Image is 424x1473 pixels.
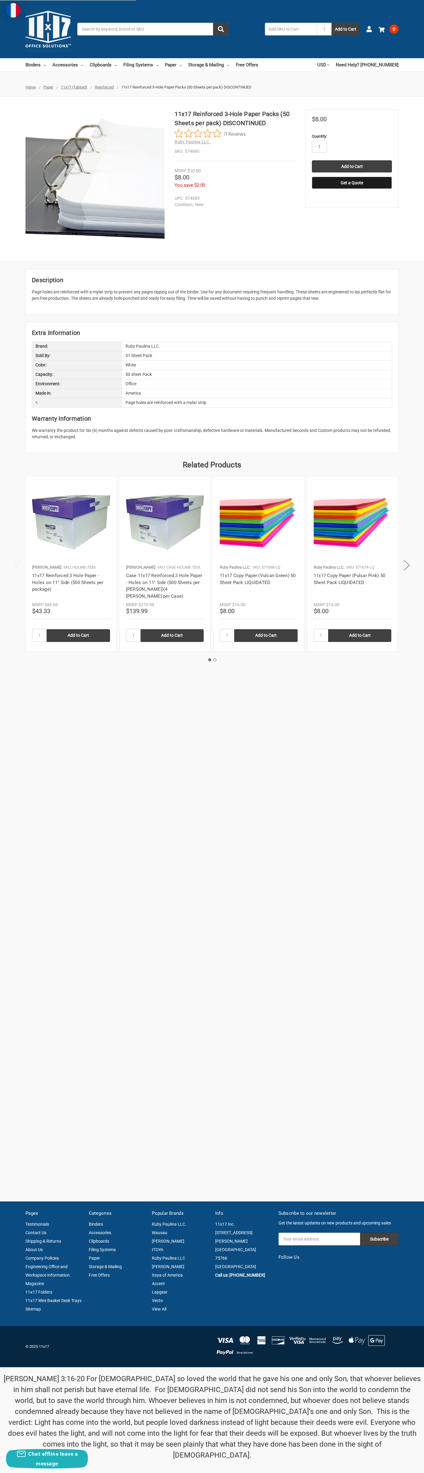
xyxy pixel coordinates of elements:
[279,1254,399,1261] h5: Follow Us
[213,658,216,661] button: 2 of 2
[45,602,58,607] span: $86.66
[265,23,317,35] input: Add SKU to Cart
[25,1247,43,1252] a: About Us
[126,483,204,561] a: Case 11x17 Reinforced 3 Hole Paper - Holes on 11'' Side (500 Sheets per package)(4 Reams per Case)
[139,602,154,607] span: $279.98
[89,1230,111,1235] a: Accessories
[122,370,392,379] div: 50 sheet Pack
[208,658,211,661] button: 1 of 2
[141,629,204,642] input: Add to Cart
[317,58,329,72] a: USD
[25,1222,49,1227] a: Testimonials
[90,58,117,72] a: Clipboards
[25,85,36,89] a: Home
[346,564,374,570] p: SKU: 571679-LQ
[25,58,46,72] a: Binders
[32,370,122,379] div: Capacity:
[336,58,399,72] a: Need Help? [PHONE_NUMBER]
[175,109,295,128] h1: 11x17 Reinforced 3-Hole Paper Packs (50 Sheets per pack) DISCONTINUED
[175,202,194,208] dt: Condition:
[152,1298,163,1303] a: Vecto
[32,573,104,592] a: 11x17 Reinforced 3 Hole Paper - Holes on 11'' Side (500 Sheets per package)
[175,195,184,202] dt: UPC:
[220,573,296,585] a: 11x17 Copy Paper (Vulcan Green) 50 Sheet Pack LIQUIDATED
[175,168,186,174] div: MSRP
[175,195,292,202] dd: 574680
[122,398,392,407] div: Page holes are reinforced with a mylar strip
[314,602,325,608] div: MSRP
[187,168,201,174] span: $10.00
[175,182,193,188] span: You save
[326,602,339,607] span: $16.00
[236,58,258,72] a: Free Offers
[152,1256,185,1261] a: Ruby Paulina LLC
[224,129,246,138] span: 0 Reviews
[122,351,392,360] div: 51 Sheet Pack
[89,1247,116,1252] a: Filing Systems
[6,1449,88,1468] button: Chat offline leave a message
[122,389,392,398] div: America
[314,564,344,570] p: Ruby Paulina LLC.
[312,133,392,139] label: Quantity:
[32,427,392,440] p: We warranty the product for Six (6) months against defects caused by poor craftsmanship, defectiv...
[32,564,61,570] p: [PERSON_NAME]
[374,1457,424,1473] iframe: Google Customer Reviews
[32,602,44,608] div: MSRP
[63,564,95,570] p: SKU: HOLMB-7533
[61,85,87,89] a: 11x17 (Tabloid)
[25,459,399,471] h2: Related Products
[25,6,71,52] img: 11x17.com
[328,629,392,642] input: Add to Cart
[194,182,205,188] span: $2.00
[252,564,280,570] p: SKU: 571638-LQ
[152,1281,165,1286] a: Accent
[32,483,110,561] img: 11x17 Reinforced 3 Hole Paper - Holes on 11'' Side (500 Sheets per package)
[220,564,250,570] p: Ruby Paulina LLC.
[47,629,110,642] input: Add to Cart
[312,177,392,189] button: Get a Quote
[312,160,392,172] input: Add to Cart
[234,629,298,642] input: Add to Cart
[152,1290,168,1294] a: Lapgear
[126,607,148,615] span: $139.99
[89,1210,146,1217] h5: Categories
[126,573,202,599] a: Case 11x17 Reinforced 3 Hole Paper - Holes on 11'' Side (500 Sheets per [PERSON_NAME])(4 [PERSON_...
[32,361,122,370] div: Color:
[220,607,235,615] span: $8.00
[6,3,21,18] img: duty and tax information for France
[43,85,53,89] a: Paper
[123,58,159,72] a: Filing Systems
[11,556,23,575] button: Previous
[279,1233,360,1245] input: Your email address
[175,139,210,144] a: Ruby Paulina LLC.
[32,414,392,423] h2: Warranty Information
[220,602,231,608] div: MSRP
[32,289,392,302] p: Page holes are reinforced with a mylar strip to prevent any pages ripping out of the binder. Use ...
[121,85,252,89] span: 11x17 Reinforced 3-Hole Paper Packs (50 Sheets per pack) DISCONTINUED
[32,328,392,337] h2: Extra Information
[314,573,385,585] a: 11x17 Copy Paper (Pulsar Pink) 50 Sheet Pack LIQUIDATED
[32,389,122,398] div: Made in:
[32,398,122,407] div: •:
[122,361,392,370] div: White
[152,1247,163,1252] a: ITOYA
[220,483,298,561] a: 11x17 Copy Paper (Vulcan Green) 50 Sheet Pack LIQUIDATED
[28,1451,78,1467] span: Chat offline leave a message
[126,564,155,570] p: [PERSON_NAME]
[157,564,200,570] p: SKU: CASE-HOLMB-7533
[314,483,392,561] a: 11x17 Copy Paper (Pulsar Pink) 50 Sheet Pack LIQUIDATED
[25,1230,46,1235] a: Contact Us
[126,602,138,608] div: MSRP
[175,129,246,138] button: Rated 0 out of 5 stars from 0 reviews. Jump to reviews.
[279,1220,399,1226] p: Get the latest updates on new products and upcoming sales
[89,1239,109,1244] a: Clipboards
[25,1264,70,1286] a: Engineering Office and Workspace Information Magazine
[25,1290,52,1294] a: 11x17 Folders
[332,23,360,35] button: Add to Cart
[152,1307,166,1311] a: View All
[175,148,295,155] dd: 574680
[32,276,392,285] h2: Description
